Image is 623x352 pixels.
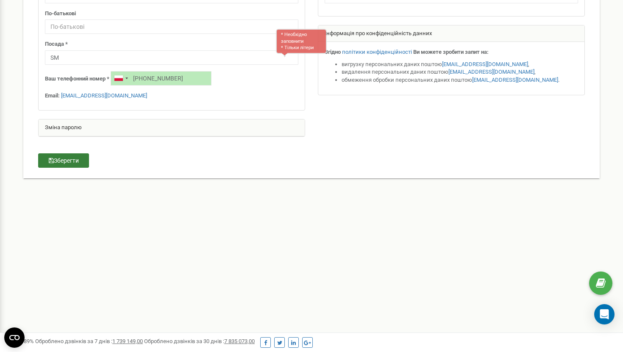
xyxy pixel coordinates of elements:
label: По-батькові [45,10,76,18]
div: Open Intercom Messenger [594,304,615,324]
a: [EMAIL_ADDRESS][DOMAIN_NAME] [61,92,147,99]
li: вигрузку персональних даних поштою , [342,61,578,69]
input: +1-800-555-55-55 [111,71,211,86]
strong: Згідно [325,49,341,55]
div: Зміна паролю [39,119,305,136]
a: [EMAIL_ADDRESS][DOMAIN_NAME] [472,77,558,83]
label: Ваш телефонний номер * [45,75,109,83]
button: Open CMP widget [4,327,25,348]
button: Зберегти [38,153,89,168]
li: видалення персональних даних поштою , [342,68,578,76]
span: Оброблено дзвінків за 7 днів : [35,338,143,344]
label: Посада * [45,40,68,48]
a: [EMAIL_ADDRESS][DOMAIN_NAME] [442,61,528,67]
li: обмеження обробки персональних даних поштою . [342,76,578,84]
strong: Ви можете зробити запит на: [413,49,489,55]
div: Telephone country code [111,72,131,85]
input: По-батькові [45,19,298,34]
input: Посада [45,50,298,65]
span: Оброблено дзвінків за 30 днів : [144,338,255,344]
a: політики конфіденційності [342,49,412,55]
u: 7 835 073,00 [224,338,255,344]
a: [EMAIL_ADDRESS][DOMAIN_NAME] [448,69,534,75]
div: Інформація про конфіденційність данних [318,25,584,42]
div: * Необхідно заповнити * Тільки літери [276,29,327,54]
strong: Email: [45,92,60,99]
u: 1 739 149,00 [112,338,143,344]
